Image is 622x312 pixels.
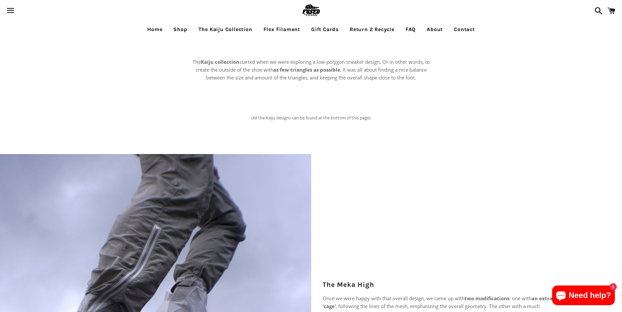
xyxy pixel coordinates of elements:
[345,21,399,38] a: Return 2 Recycle
[259,21,305,38] a: Flex Filament
[306,21,343,38] a: Gift Cards
[323,295,552,309] strong: an extra ‘cage’
[201,59,239,65] strong: Kaiju collection
[422,21,448,38] a: About
[194,21,257,38] a: The Kaiju Collection
[273,66,340,73] strong: as few triangles as possible
[550,286,617,307] inbox-online-store-chat: Shopify online store chat
[142,21,167,38] a: Home
[401,21,421,38] a: FAQ
[190,58,432,81] p: The started when we were exploring a low-polygon sneaker design. Or in other words, to create the...
[449,21,480,38] a: Contact
[465,295,509,302] strong: two modifications
[232,108,390,128] p: (All the Kaiju designs can be found at the bottom of this page)
[323,280,554,289] h2: The Meka High
[168,21,192,38] a: Shop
